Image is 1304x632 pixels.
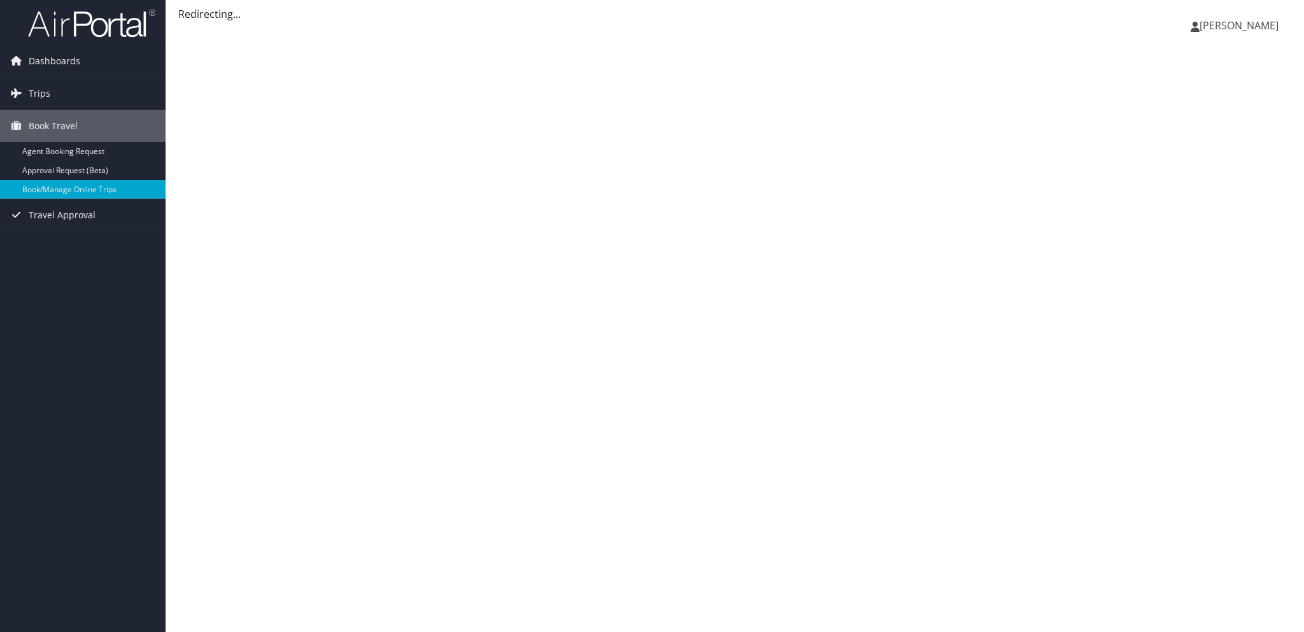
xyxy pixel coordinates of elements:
[29,78,50,109] span: Trips
[29,45,80,77] span: Dashboards
[1191,6,1291,45] a: [PERSON_NAME]
[178,6,1291,22] div: Redirecting...
[1200,18,1279,32] span: [PERSON_NAME]
[28,8,155,38] img: airportal-logo.png
[29,199,96,231] span: Travel Approval
[29,110,78,142] span: Book Travel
